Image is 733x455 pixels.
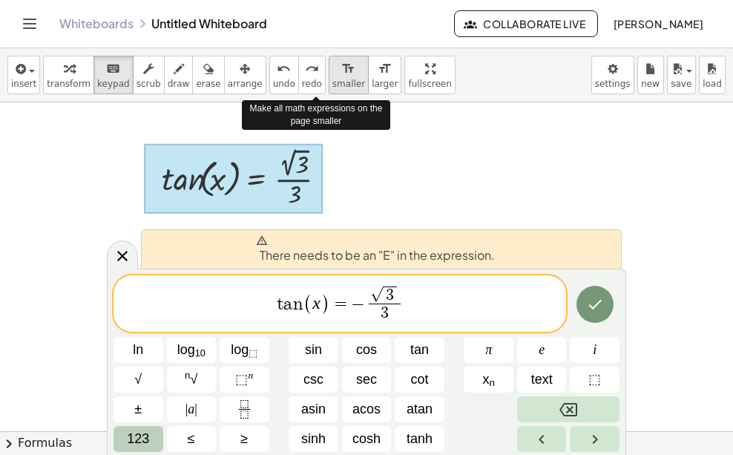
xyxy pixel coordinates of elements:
[485,340,492,360] span: π
[407,429,433,449] span: tanh
[342,426,392,452] button: Hyperbolic cosine
[381,305,389,321] span: 3
[133,340,143,360] span: ln
[289,426,338,452] button: Hyperbolic sine
[11,79,36,89] span: insert
[134,399,142,419] span: ±
[289,396,338,422] button: Arcsine
[47,79,91,89] span: transform
[341,60,355,78] i: format_size
[699,56,726,94] button: load
[167,396,217,422] button: Absolute value
[601,10,715,37] button: [PERSON_NAME]
[352,429,381,449] span: cosh
[641,79,660,89] span: new
[613,17,703,30] span: [PERSON_NAME]
[301,399,326,419] span: asin
[194,402,197,416] span: |
[570,337,619,363] button: i
[351,295,365,312] span: −
[378,60,392,78] i: format_size
[703,79,722,89] span: load
[220,426,269,452] button: Greater than or equal
[395,337,444,363] button: Tangent
[467,17,585,30] span: Collaborate Live
[220,396,269,422] button: Fraction
[312,293,321,312] var: x
[242,100,390,130] div: Make all math expressions on the page smaller
[93,56,134,94] button: keyboardkeypad
[370,287,384,303] span: √
[517,426,567,452] button: Left arrow
[298,56,326,94] button: redoredo
[489,377,495,388] sub: n
[404,56,455,94] button: fullscreen
[269,56,299,94] button: undoundo
[342,337,392,363] button: Cosine
[59,16,134,31] a: Whiteboards
[228,79,263,89] span: arrange
[277,295,283,312] var: t
[127,429,149,449] span: 123
[114,426,163,452] button: Default keyboard
[177,340,206,360] span: log
[356,370,377,390] span: sec
[185,370,191,381] sup: n
[352,399,381,419] span: acos
[410,340,429,360] span: tan
[235,372,248,387] span: ⬚
[464,367,513,393] button: Subscript
[185,370,197,390] span: √
[386,287,394,304] span: 3
[185,402,188,416] span: |
[454,10,598,37] button: Collaborate Live
[114,337,163,363] button: Natural logarithm
[137,79,161,89] span: scrub
[196,79,220,89] span: erase
[188,429,195,449] span: ≤
[342,396,392,422] button: Arccosine
[289,367,338,393] button: Cosecant
[289,337,338,363] button: Sine
[464,337,513,363] button: π
[407,399,433,419] span: atan
[114,367,163,393] button: Square root
[303,370,323,390] span: csc
[570,426,619,452] button: Right arrow
[256,235,495,264] span: There needs to be an "E" in the expression.
[330,295,352,312] span: =
[395,396,444,422] button: Arctangent
[43,56,94,94] button: transform
[167,426,217,452] button: Less than or equal
[18,12,42,36] button: Toggle navigation
[185,399,197,419] span: a
[224,56,266,94] button: arrange
[248,370,253,381] sup: n
[593,340,596,360] span: i
[168,79,190,89] span: draw
[220,337,269,363] button: Logarithm with base
[301,429,326,449] span: sinh
[667,56,696,94] button: save
[368,56,401,94] button: format_sizelarger
[293,295,303,312] var: n
[240,429,248,449] span: ≥
[517,396,619,422] button: Backspace
[591,56,634,94] button: settings
[164,56,194,94] button: draw
[395,426,444,452] button: Hyperbolic tangent
[303,293,313,315] span: (
[408,79,451,89] span: fullscreen
[671,79,691,89] span: save
[195,347,206,359] sub: 10
[192,56,224,94] button: erase
[133,56,165,94] button: scrub
[356,340,377,360] span: cos
[637,56,664,94] button: new
[305,340,322,360] span: sin
[531,370,553,390] span: text
[302,79,322,89] span: redo
[106,60,120,78] i: keyboard
[342,367,392,393] button: Secant
[517,337,567,363] button: e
